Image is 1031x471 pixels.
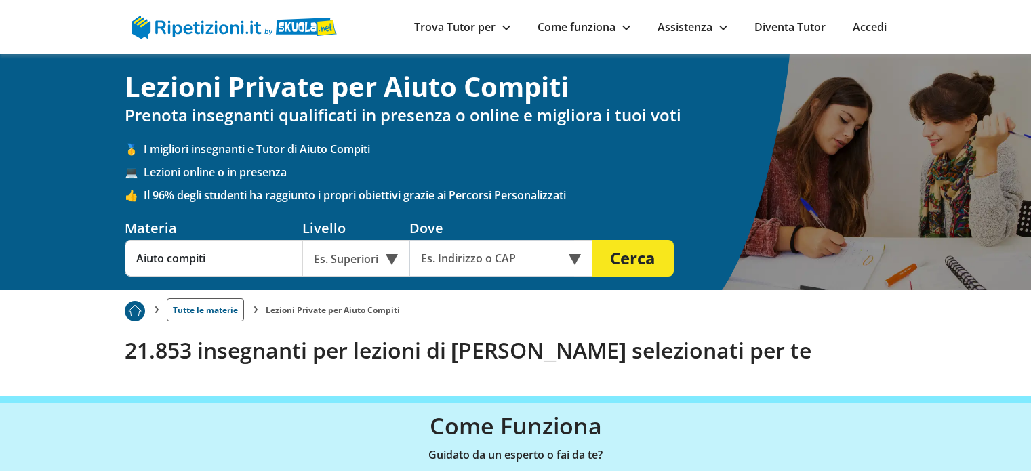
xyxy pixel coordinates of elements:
div: Dove [409,219,592,237]
h2: Prenota insegnanti qualificati in presenza o online e migliora i tuoi voti [125,106,907,125]
a: Come funziona [538,20,630,35]
span: Il 96% degli studenti ha raggiunto i propri obiettivi grazie ai Percorsi Personalizzati [144,188,907,203]
span: Lezioni online o in presenza [144,165,907,180]
a: Diventa Tutor [754,20,826,35]
div: Materia [125,219,302,237]
span: 👍 [125,188,144,203]
a: Assistenza [658,20,727,35]
a: Accedi [853,20,887,35]
span: 🥇 [125,142,144,157]
div: Livello [302,219,409,237]
h1: Lezioni Private per Aiuto Compiti [125,70,907,103]
a: logo Skuola.net | Ripetizioni.it [132,18,337,33]
p: Guidato da un esperto o fai da te? [125,445,907,464]
button: Cerca [592,240,674,277]
div: Es. Superiori [302,240,409,277]
img: Piu prenotato [125,301,145,321]
a: Tutte le materie [167,298,244,321]
span: 💻 [125,165,144,180]
input: Es. Indirizzo o CAP [409,240,574,277]
h3: Come Funziona [125,412,907,440]
nav: breadcrumb d-none d-tablet-block [125,290,907,321]
img: logo Skuola.net | Ripetizioni.it [132,16,337,39]
a: Trova Tutor per [414,20,510,35]
li: Lezioni Private per Aiuto Compiti [266,304,400,316]
input: Es. Matematica [125,240,302,277]
h2: 21.853 insegnanti per lezioni di [PERSON_NAME] selezionati per te [125,337,907,363]
span: I migliori insegnanti e Tutor di Aiuto Compiti [144,142,907,157]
